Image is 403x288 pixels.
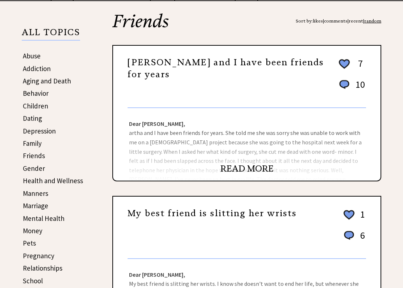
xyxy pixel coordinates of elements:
a: recent [349,18,363,24]
a: Manners [23,189,48,198]
a: [PERSON_NAME] and I have been friends for years [128,57,324,80]
a: likes [313,18,323,24]
a: Money [23,226,42,235]
strong: Dear [PERSON_NAME], [129,120,185,127]
td: 1 [357,208,365,229]
h2: Friends [112,12,381,45]
a: random [364,18,381,24]
a: Friends [23,151,45,160]
td: 10 [352,78,365,98]
a: Children [23,102,48,110]
img: message_round%201.png [342,230,356,241]
a: Marriage [23,201,48,210]
td: 6 [357,229,365,248]
a: Family [23,139,42,148]
p: ALL TOPICS [22,28,80,41]
a: My best friend is slitting her wrists [128,208,297,219]
a: Behavior [23,89,49,98]
a: School [23,276,43,285]
strong: Dear [PERSON_NAME], [129,271,185,278]
a: Depression [23,127,56,135]
a: Abuse [23,52,41,60]
a: Pregnancy [23,251,54,260]
a: Mental Health [23,214,65,223]
img: heart_outline%202.png [338,58,351,70]
div: Sort by: | | | [296,12,381,30]
a: Pets [23,239,36,247]
img: message_round%201.png [338,79,351,90]
div: artha and I have been friends for years. She told me she was sorry she was unable to work with me... [113,108,381,181]
td: 7 [352,57,365,78]
a: Gender [23,164,45,173]
a: Dating [23,114,42,123]
a: Health and Wellness [23,176,83,185]
img: heart_outline%202.png [342,209,356,221]
a: Aging and Death [23,77,71,85]
a: comments [324,18,348,24]
a: Addiction [23,64,51,73]
a: READ MORE [220,163,274,174]
a: Relationships [23,264,62,272]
